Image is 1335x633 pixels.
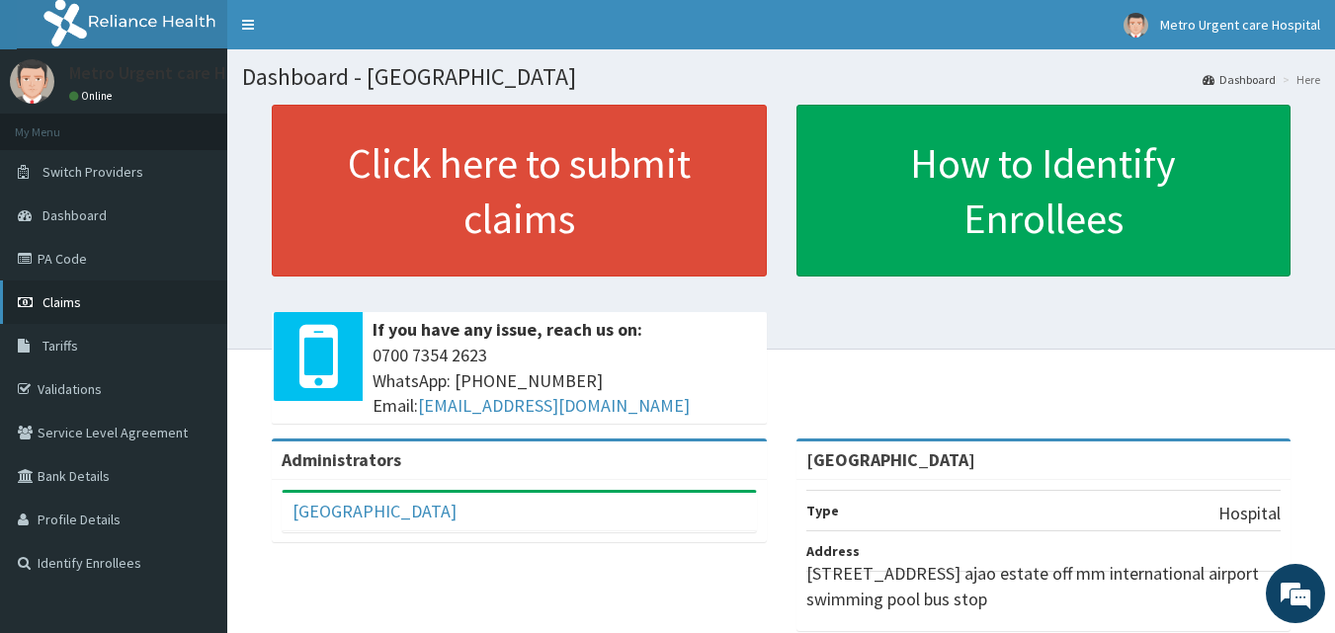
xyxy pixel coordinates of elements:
img: User Image [10,59,54,104]
b: Type [806,502,839,519]
a: [GEOGRAPHIC_DATA] [292,500,457,522]
b: Address [806,542,860,560]
span: Dashboard [42,206,107,224]
span: 0700 7354 2623 WhatsApp: [PHONE_NUMBER] Email: [373,343,757,419]
a: [EMAIL_ADDRESS][DOMAIN_NAME] [418,394,690,417]
b: Administrators [282,448,401,471]
h1: Dashboard - [GEOGRAPHIC_DATA] [242,64,1320,90]
a: Online [69,89,117,103]
span: Claims [42,293,81,311]
p: Hospital [1218,501,1281,526]
p: [STREET_ADDRESS] ajao estate off mm international airport swimming pool bus stop [806,561,1282,611]
li: Here [1278,71,1320,88]
b: If you have any issue, reach us on: [373,318,642,341]
img: User Image [1124,13,1148,38]
span: Metro Urgent care Hospital [1160,16,1320,34]
span: Tariffs [42,337,78,355]
span: Switch Providers [42,163,143,181]
p: Metro Urgent care Hospital [69,64,280,82]
a: How to Identify Enrollees [796,105,1292,277]
strong: [GEOGRAPHIC_DATA] [806,448,975,471]
a: Dashboard [1203,71,1276,88]
a: Click here to submit claims [272,105,767,277]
